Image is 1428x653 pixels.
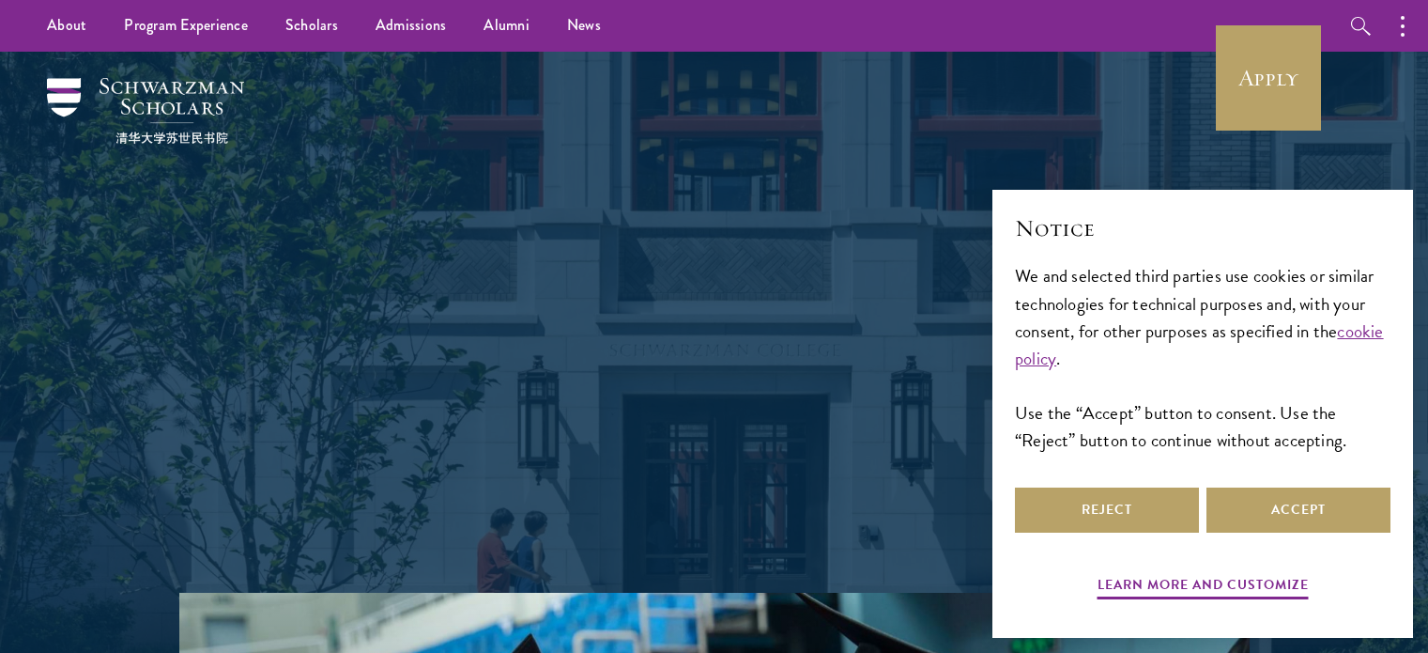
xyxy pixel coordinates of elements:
button: Learn more and customize [1098,573,1309,602]
img: Schwarzman Scholars [47,78,244,144]
a: Apply [1216,25,1321,131]
h2: Notice [1015,212,1390,244]
button: Accept [1206,488,1390,533]
div: We and selected third parties use cookies or similar technologies for technical purposes and, wit... [1015,262,1390,453]
a: cookie policy [1015,318,1384,372]
button: Reject [1015,488,1199,533]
